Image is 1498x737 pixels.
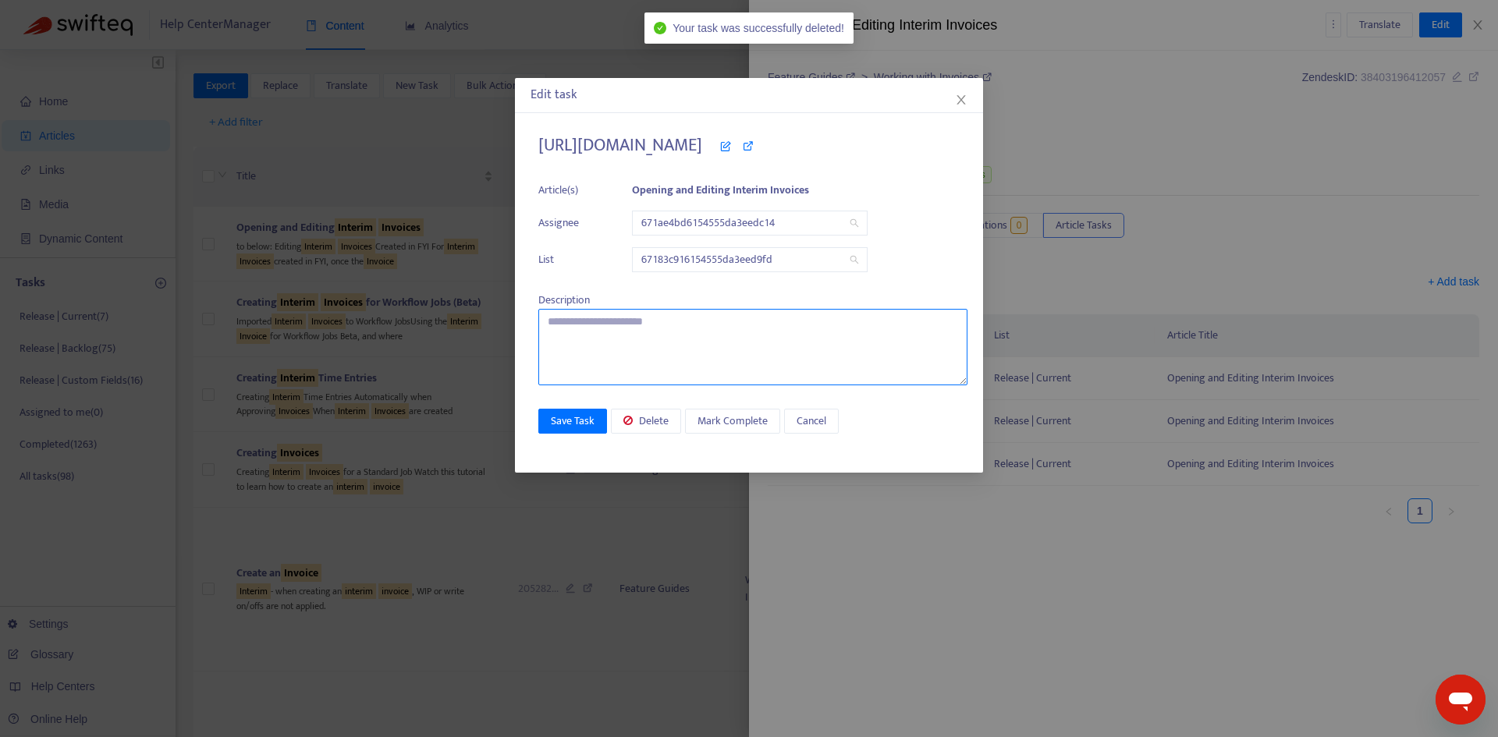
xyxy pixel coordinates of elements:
[538,291,590,309] span: Description
[551,413,595,430] span: Save Task
[611,409,681,434] button: Delete
[538,135,967,156] h4: [URL][DOMAIN_NAME]
[632,181,809,199] b: Opening and Editing Interim Invoices
[531,86,967,105] div: Edit task
[673,22,844,34] span: Your task was successfully deleted!
[538,409,607,434] button: Save Task
[641,248,858,271] span: 67183c916154555da3eed9fd
[955,94,967,106] span: close
[654,22,666,34] span: check-circle
[797,413,826,430] span: Cancel
[639,413,669,430] span: Delete
[641,211,858,235] span: 671ae4bd6154555da3eedc14
[953,91,970,108] button: Close
[538,182,593,199] span: Article(s)
[698,413,768,430] span: Mark Complete
[685,409,780,434] button: Mark Complete
[850,255,859,264] span: search
[538,214,593,232] span: Assignee
[1436,675,1486,725] iframe: Button to launch messaging window
[850,218,859,228] span: search
[784,409,839,434] button: Cancel
[538,251,593,268] span: List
